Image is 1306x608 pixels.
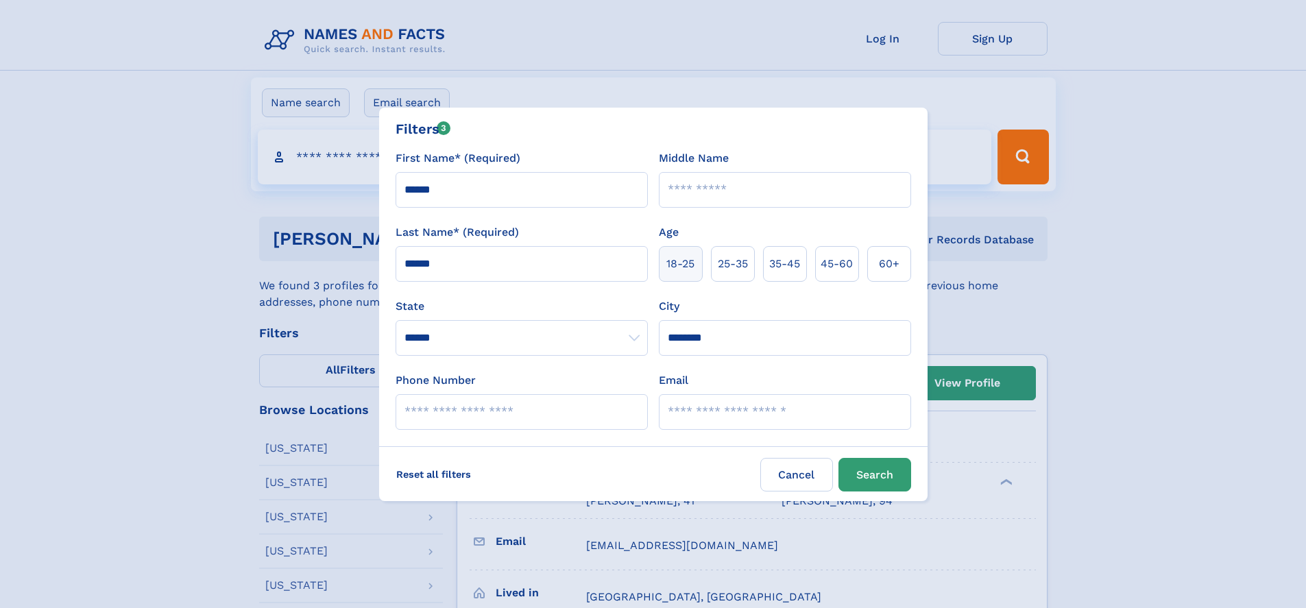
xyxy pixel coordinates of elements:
[718,256,748,272] span: 25‑35
[396,298,648,315] label: State
[666,256,694,272] span: 18‑25
[659,224,679,241] label: Age
[838,458,911,491] button: Search
[821,256,853,272] span: 45‑60
[396,224,519,241] label: Last Name* (Required)
[769,256,800,272] span: 35‑45
[760,458,833,491] label: Cancel
[659,150,729,167] label: Middle Name
[396,372,476,389] label: Phone Number
[396,119,451,139] div: Filters
[659,298,679,315] label: City
[879,256,899,272] span: 60+
[396,150,520,167] label: First Name* (Required)
[387,458,480,491] label: Reset all filters
[659,372,688,389] label: Email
